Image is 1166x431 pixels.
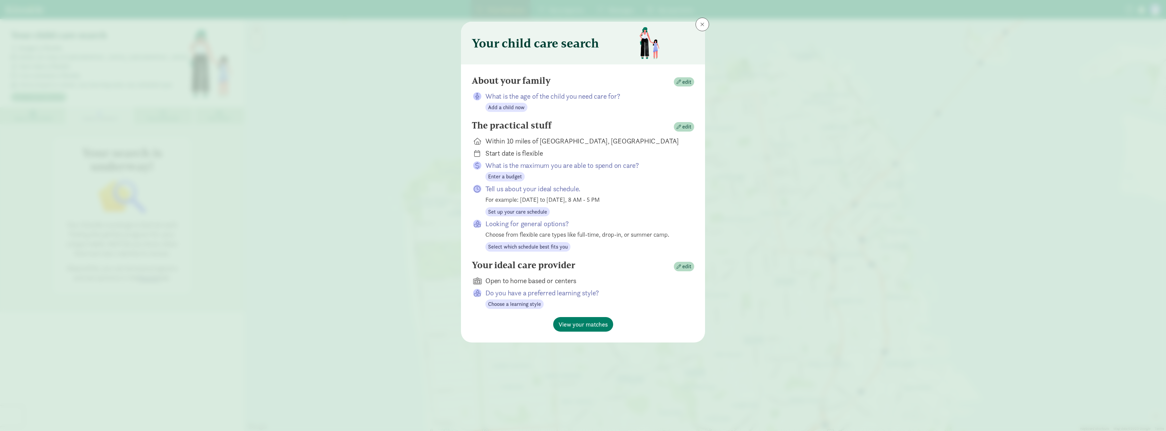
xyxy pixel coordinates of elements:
div: Open to home based or centers [485,276,683,286]
p: What is the age of the child you need care for? [485,92,683,101]
button: Choose a learning style [485,299,544,309]
button: Select which schedule best fits you [485,242,570,252]
span: edit [682,262,691,271]
p: Tell us about your ideal schedule. [485,184,683,194]
p: What is the maximum you are able to spend on care? [485,161,683,170]
span: Add a child now [488,103,525,112]
div: For example: [DATE] to [DATE], 8 AM - 5 PM [485,195,683,204]
span: Choose a learning style [488,300,541,308]
span: edit [682,123,691,131]
button: edit [674,122,694,132]
h4: Your ideal care provider [472,260,575,271]
p: Looking for general options? [485,219,683,229]
div: Choose from flexible care types like full-time, drop-in, or summer camp. [485,230,683,239]
button: Add a child now [485,103,527,112]
h3: Your child care search [472,36,599,50]
div: Within 10 miles of [GEOGRAPHIC_DATA], [GEOGRAPHIC_DATA] [485,136,683,146]
div: Start date is flexible [485,149,683,158]
span: Enter a budget [488,173,522,181]
span: edit [682,78,691,86]
button: Set up your care schedule [485,207,550,217]
button: Enter a budget [485,172,525,181]
button: edit [674,77,694,87]
h4: About your family [472,75,551,86]
p: Do you have a preferred learning style? [485,288,683,298]
button: View your matches [553,317,613,332]
span: View your matches [559,320,608,329]
button: edit [674,262,694,271]
span: Set up your care schedule [488,208,547,216]
span: Select which schedule best fits you [488,243,568,251]
h4: The practical stuff [472,120,551,131]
